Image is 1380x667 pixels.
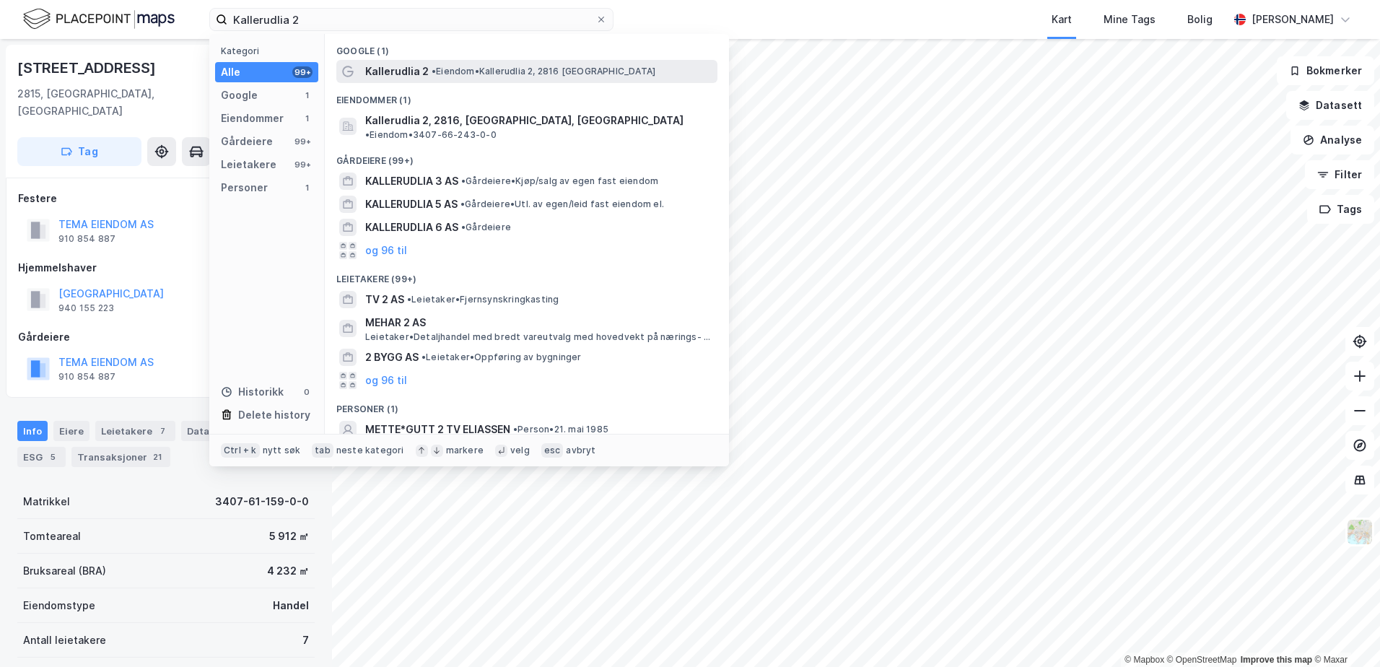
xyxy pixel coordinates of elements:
button: Bokmerker [1277,56,1374,85]
div: 99+ [292,66,313,78]
button: Analyse [1291,126,1374,154]
span: MEHAR 2 AS [365,314,712,331]
div: Transaksjoner [71,447,170,467]
div: neste kategori [336,445,404,456]
button: Filter [1305,160,1374,189]
div: Bruksareal (BRA) [23,562,106,580]
span: • [461,175,466,186]
span: Eiendom • 3407-66-243-0-0 [365,129,497,141]
div: 1 [301,113,313,124]
div: Gårdeiere [221,133,273,150]
div: 7 [155,424,170,438]
div: Mine Tags [1104,11,1156,28]
div: Bolig [1187,11,1213,28]
div: markere [446,445,484,456]
span: TV 2 AS [365,291,404,308]
span: Person • 21. mai 1985 [513,424,608,435]
div: velg [510,445,530,456]
div: 910 854 887 [58,233,115,245]
img: logo.f888ab2527a4732fd821a326f86c7f29.svg [23,6,175,32]
iframe: Chat Widget [1308,598,1380,667]
span: 2 BYGG AS [365,349,419,366]
span: Kallerudlia 2, 2816, [GEOGRAPHIC_DATA], [GEOGRAPHIC_DATA] [365,112,684,129]
span: • [365,129,370,140]
div: Kategori [221,45,318,56]
div: 3407-61-159-0-0 [215,493,309,510]
div: Datasett [181,421,235,441]
button: Tags [1307,195,1374,224]
div: avbryt [566,445,595,456]
span: KALLERUDLIA 5 AS [365,196,458,213]
div: ESG [17,447,66,467]
div: Leietakere [95,421,175,441]
div: nytt søk [263,445,301,456]
div: 99+ [292,159,313,170]
div: 99+ [292,136,313,147]
div: 1 [301,182,313,193]
div: Hjemmelshaver [18,259,314,276]
div: tab [312,443,333,458]
span: KALLERUDLIA 3 AS [365,173,458,190]
div: 5 912 ㎡ [269,528,309,545]
div: Antall leietakere [23,632,106,649]
span: • [460,199,465,209]
div: [STREET_ADDRESS] [17,56,159,79]
div: Eiere [53,421,89,441]
span: Leietaker • Fjernsynskringkasting [407,294,559,305]
span: • [432,66,436,77]
span: • [461,222,466,232]
button: og 96 til [365,372,407,389]
div: Tomteareal [23,528,81,545]
div: 21 [150,450,165,464]
div: Festere [18,190,314,207]
div: Handel [273,597,309,614]
span: KALLERUDLIA 6 AS [365,219,458,236]
span: Kallerudlia 2 [365,63,429,80]
div: Leietakere (99+) [325,262,729,288]
div: 1 [301,90,313,101]
span: Gårdeiere • Kjøp/salg av egen fast eiendom [461,175,658,187]
div: Gårdeiere (99+) [325,144,729,170]
div: 4 232 ㎡ [267,562,309,580]
div: Google (1) [325,34,729,60]
div: Eiendommer [221,110,284,127]
div: 7 [302,632,309,649]
a: Improve this map [1241,655,1312,665]
div: Historikk [221,383,284,401]
div: Personer [221,179,268,196]
div: Alle [221,64,240,81]
div: 0 [301,386,313,398]
span: Eiendom • Kallerudlia 2, 2816 [GEOGRAPHIC_DATA] [432,66,655,77]
div: 2815, [GEOGRAPHIC_DATA], [GEOGRAPHIC_DATA] [17,85,248,120]
div: Kontrollprogram for chat [1308,598,1380,667]
div: Personer (1) [325,392,729,418]
span: • [422,352,426,362]
button: Datasett [1286,91,1374,120]
button: Tag [17,137,141,166]
div: 910 854 887 [58,371,115,383]
span: METTE*GUTT 2 TV ELIASSEN [365,421,510,438]
div: Matrikkel [23,493,70,510]
div: 940 155 223 [58,302,114,314]
div: Gårdeiere [18,328,314,346]
span: Gårdeiere • Utl. av egen/leid fast eiendom el. [460,199,664,210]
img: Z [1346,518,1374,546]
a: Mapbox [1124,655,1164,665]
div: Google [221,87,258,104]
span: Leietaker • Oppføring av bygninger [422,352,582,363]
div: [PERSON_NAME] [1252,11,1334,28]
div: esc [541,443,564,458]
span: • [513,424,517,435]
span: Leietaker • Detaljhandel med bredt vareutvalg med hovedvekt på nærings- og nytelsesmidler [365,331,715,343]
div: Delete history [238,406,310,424]
div: Info [17,421,48,441]
input: Søk på adresse, matrikkel, gårdeiere, leietakere eller personer [227,9,595,30]
div: Eiendomstype [23,597,95,614]
div: Eiendommer (1) [325,83,729,109]
span: Gårdeiere [461,222,511,233]
span: • [407,294,411,305]
button: og 96 til [365,242,407,259]
div: Leietakere [221,156,276,173]
a: OpenStreetMap [1167,655,1237,665]
div: Kart [1052,11,1072,28]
